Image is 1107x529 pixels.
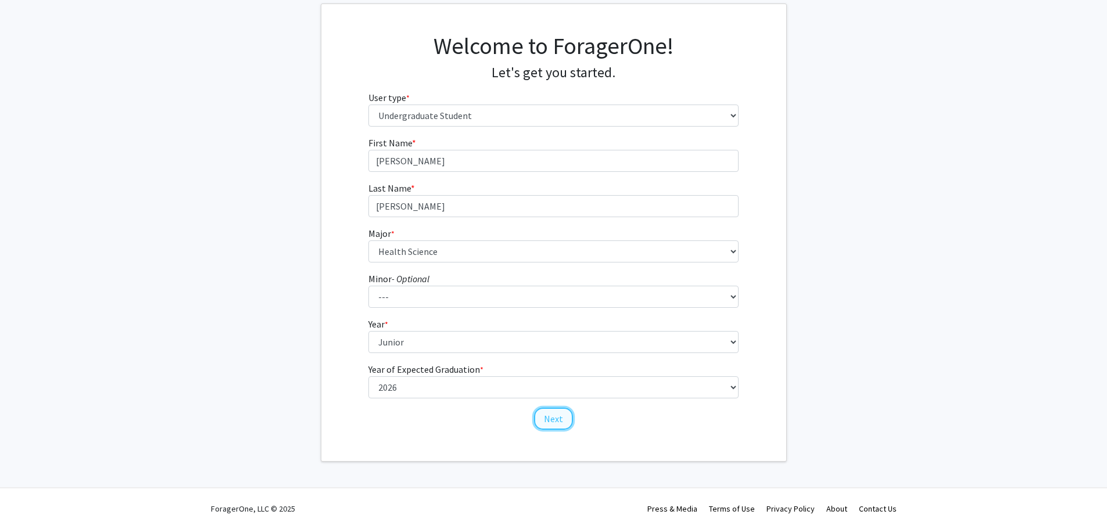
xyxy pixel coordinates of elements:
a: About [826,503,847,514]
i: - Optional [392,273,429,285]
label: Year of Expected Graduation [368,362,483,376]
a: Terms of Use [709,503,755,514]
div: ForagerOne, LLC © 2025 [211,488,295,529]
button: Next [534,408,573,430]
label: Year [368,317,388,331]
label: Minor [368,272,429,286]
span: Last Name [368,182,411,194]
iframe: Chat [9,477,49,520]
h4: Let's get you started. [368,64,739,81]
h1: Welcome to ForagerOne! [368,32,739,60]
span: First Name [368,137,412,149]
label: User type [368,91,410,105]
a: Press & Media [647,503,697,514]
a: Privacy Policy [766,503,815,514]
label: Major [368,226,395,240]
a: Contact Us [859,503,897,514]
